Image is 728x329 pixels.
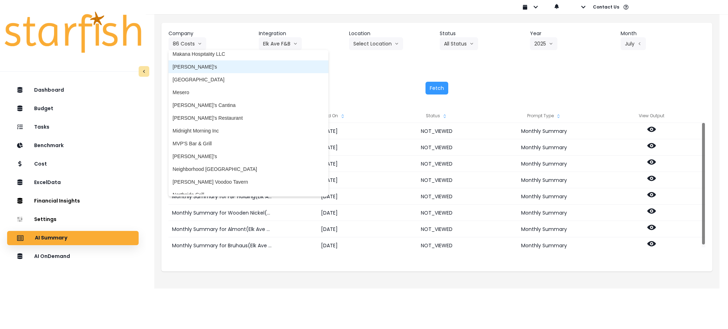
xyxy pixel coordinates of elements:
button: Budget [7,102,139,116]
p: Dashboard [34,87,64,93]
div: Created On [276,109,383,123]
div: Monthly Summary for Bruhaus(Elk Ave F&B) for [DATE] [168,237,275,254]
div: Monthly Summary [491,221,598,237]
span: Mesero [173,89,324,96]
div: NOT_VIEWED [383,221,491,237]
button: Settings [7,212,139,227]
svg: arrow down line [293,40,298,47]
div: Monthly Summary for Almont(Elk Ave F&B) for [DATE] [168,221,275,237]
p: Cost [34,161,47,167]
button: AI OnDemand [7,249,139,264]
p: ExcelData [34,179,61,185]
button: Benchmark [7,139,139,153]
header: Integration [259,30,343,37]
span: [PERSON_NAME]'s [173,153,324,160]
button: Financial Insights [7,194,139,208]
svg: arrow down line [198,40,202,47]
p: AI OnDemand [34,253,70,259]
div: Monthly Summary [491,123,598,139]
div: [DATE] [276,172,383,188]
button: ExcelData [7,176,139,190]
div: Monthly Summary [491,237,598,254]
svg: arrow left line [637,40,642,47]
div: Monthly Summary for Wooden Nickel(Elk Ave F&B) for [DATE] [168,205,275,221]
button: AI Summary [7,231,139,245]
p: Tasks [34,124,49,130]
div: [DATE] [276,205,383,221]
div: Monthly Summary [491,188,598,205]
button: 2025arrow down line [530,37,557,50]
svg: sort [556,113,561,119]
div: [DATE] [276,221,383,237]
div: NOT_VIEWED [383,156,491,172]
div: [DATE] [276,123,383,139]
div: NOT_VIEWED [383,188,491,205]
div: Monthly Summary [491,205,598,221]
div: NOT_VIEWED [383,139,491,156]
button: 86 Costsarrow down line [168,37,206,50]
header: Status [440,30,524,37]
div: [DATE] [276,139,383,156]
button: Cost [7,157,139,171]
p: AI Summary [35,235,68,241]
span: [PERSON_NAME] Voodoo Tavern [173,178,324,185]
header: Location [349,30,434,37]
span: [PERSON_NAME]’s Cantina [173,102,324,109]
div: Monthly Summary for FBF Holding(Elk Ave F&B) for [DATE] [168,188,275,205]
header: Month [621,30,705,37]
svg: arrow down line [470,40,474,47]
button: All Statusarrow down line [440,37,478,50]
span: Northside Grill [173,191,324,198]
div: Monthly Summary [491,172,598,188]
span: [PERSON_NAME]'s [173,63,324,70]
span: MVP'S Bar & Grill [173,140,324,147]
div: NOT_VIEWED [383,205,491,221]
div: [DATE] [276,156,383,172]
button: Fetch [425,82,448,95]
div: Monthly Summary [491,156,598,172]
header: Year [530,30,615,37]
div: [DATE] [276,237,383,254]
span: Neighborhood [GEOGRAPHIC_DATA] [173,166,324,173]
span: Midnight Morning Inc [173,127,324,134]
svg: arrow down line [549,40,553,47]
div: Prompt Type [491,109,598,123]
button: Dashboard [7,83,139,97]
div: [DATE] [276,188,383,205]
svg: sort [442,113,448,119]
header: Company [168,30,253,37]
ul: 86 Costsarrow down line [168,50,328,196]
button: Tasks [7,120,139,134]
svg: sort [340,113,346,119]
div: NOT_VIEWED [383,123,491,139]
svg: arrow down line [395,40,399,47]
div: Status [383,109,491,123]
div: NOT_VIEWED [383,237,491,254]
span: [GEOGRAPHIC_DATA] [173,76,324,83]
button: Elk Ave F&Barrow down line [259,37,302,50]
span: Makana Hospitality LLC [173,50,324,58]
div: NOT_VIEWED [383,172,491,188]
button: Julyarrow left line [621,37,646,50]
span: [PERSON_NAME]'s Restaurant [173,114,324,122]
p: Benchmark [34,142,64,149]
p: Budget [34,106,53,112]
div: View Output [598,109,705,123]
div: Monthly Summary [491,139,598,156]
button: Select Locationarrow down line [349,37,403,50]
